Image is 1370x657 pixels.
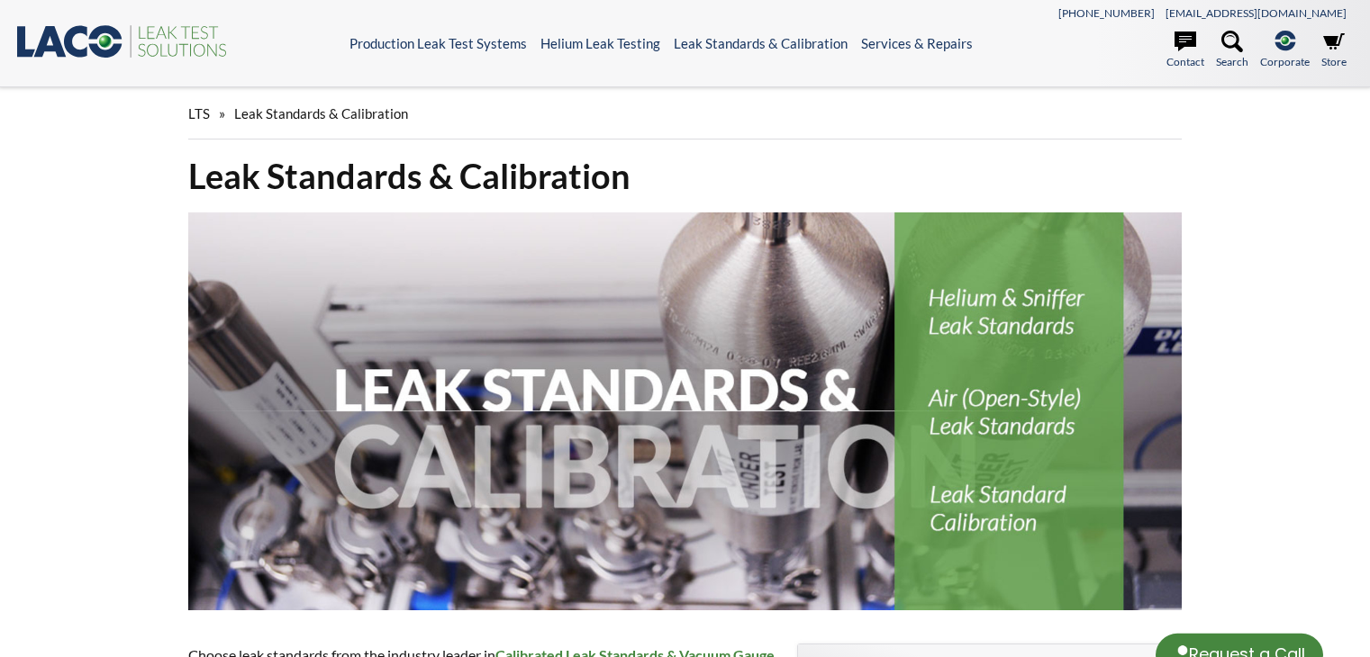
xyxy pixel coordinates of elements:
[1260,53,1310,70] span: Corporate
[674,35,848,51] a: Leak Standards & Calibration
[861,35,973,51] a: Services & Repairs
[234,105,408,121] span: Leak Standards & Calibration
[1058,6,1155,20] a: [PHONE_NUMBER]
[349,35,527,51] a: Production Leak Test Systems
[188,105,210,121] span: LTS
[188,154,1183,198] h1: Leak Standards & Calibration
[1166,31,1204,70] a: Contact
[188,88,1183,139] div: »
[1216,31,1248,70] a: Search
[1321,31,1347,70] a: Store
[188,212,1183,610] img: Leak Standards & Calibration header
[1166,6,1347,20] a: [EMAIL_ADDRESS][DOMAIN_NAME]
[540,35,660,51] a: Helium Leak Testing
